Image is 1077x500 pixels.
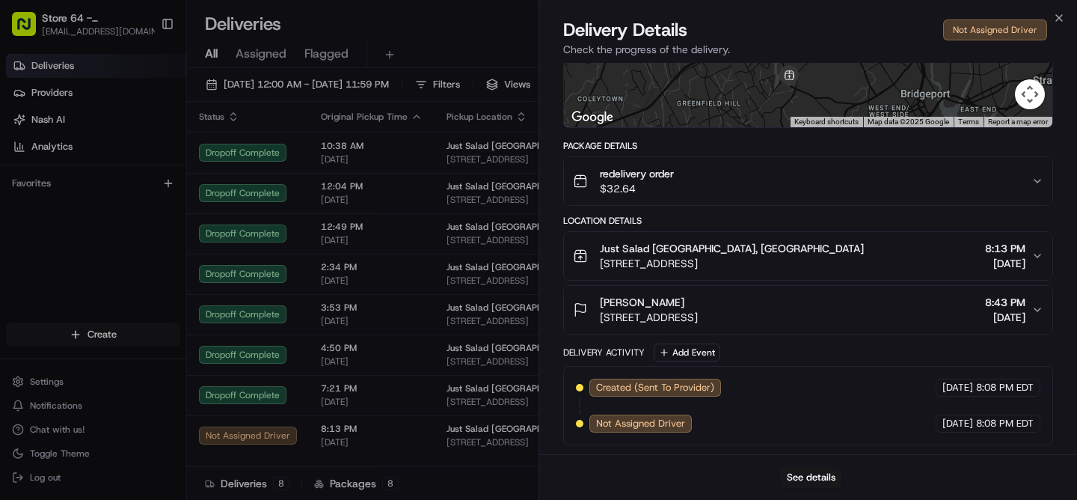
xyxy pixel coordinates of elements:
div: We're available if you need us! [51,158,189,170]
button: Start new chat [254,147,272,165]
span: 8:13 PM [985,241,1025,256]
span: [DATE] [985,256,1025,271]
div: Start new chat [51,143,245,158]
span: $32.64 [600,181,674,196]
img: Google [568,108,617,127]
span: 8:08 PM EDT [976,381,1034,394]
div: Package Details [563,140,1053,152]
a: Report a map error [988,118,1048,126]
div: 💻 [126,219,138,231]
button: redelivery order$32.64 [564,157,1052,205]
p: Check the progress of the delivery. [563,42,1053,57]
span: [DATE] [942,381,973,394]
span: 8:43 PM [985,295,1025,310]
span: [STREET_ADDRESS] [600,256,864,271]
span: [DATE] [985,310,1025,325]
img: 1736555255976-a54dd68f-1ca7-489b-9aae-adbdc363a1c4 [15,143,42,170]
a: Powered byPylon [105,253,181,265]
span: Map data ©2025 Google [868,118,949,126]
a: 💻API Documentation [120,211,246,238]
button: Add Event [654,344,720,362]
span: 8:08 PM EDT [976,417,1034,430]
button: Keyboard shortcuts [794,117,859,127]
span: [STREET_ADDRESS] [600,310,698,325]
div: Delivery Activity [563,347,645,359]
a: Terms (opens in new tab) [958,118,979,126]
span: Knowledge Base [30,217,114,232]
span: Delivery Details [563,18,687,42]
span: [PERSON_NAME] [600,295,684,310]
span: Pylon [149,254,181,265]
a: 📗Knowledge Base [9,211,120,238]
button: Just Salad [GEOGRAPHIC_DATA], [GEOGRAPHIC_DATA][STREET_ADDRESS]8:13 PM[DATE] [564,232,1052,280]
img: Nash [15,15,45,45]
span: redelivery order [600,166,674,181]
a: Open this area in Google Maps (opens a new window) [568,108,617,127]
p: Welcome 👋 [15,60,272,84]
input: Clear [39,97,247,112]
button: [PERSON_NAME][STREET_ADDRESS]8:43 PM[DATE] [564,286,1052,334]
span: Created (Sent To Provider) [596,381,714,394]
span: [DATE] [942,417,973,430]
span: Just Salad [GEOGRAPHIC_DATA], [GEOGRAPHIC_DATA] [600,241,864,256]
div: Location Details [563,215,1053,227]
div: 📗 [15,219,27,231]
span: Not Assigned Driver [596,417,685,430]
button: Map camera controls [1015,79,1045,109]
button: See details [780,467,842,488]
span: API Documentation [141,217,240,232]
